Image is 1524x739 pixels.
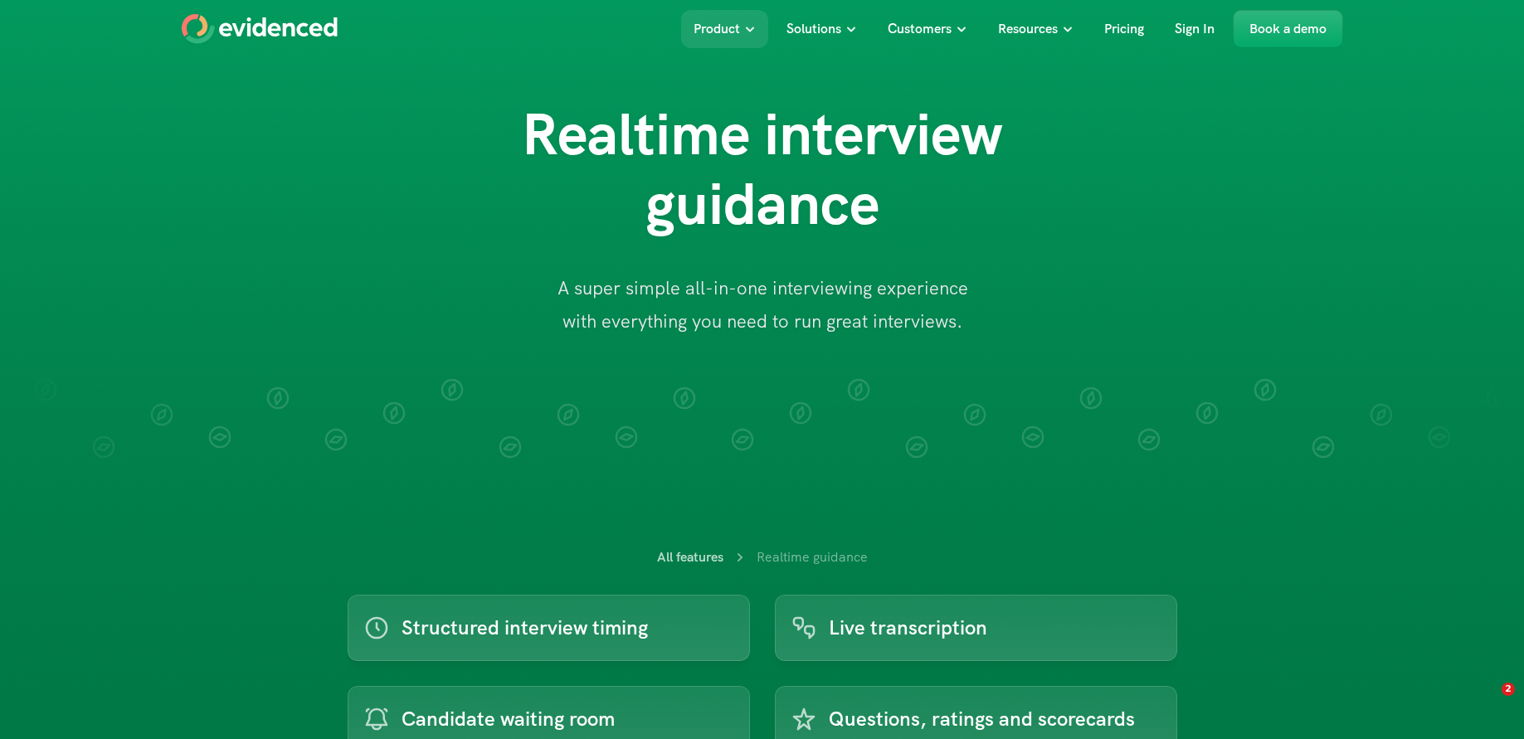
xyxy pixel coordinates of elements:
p: Product [694,18,740,40]
a: Live transcription [775,595,1177,661]
p: Solutions [786,18,841,40]
a: Structured interview timing [348,595,750,661]
p: Realtime guidance [757,547,868,568]
p: Resources [998,18,1058,40]
span: 2 [1502,683,1515,696]
iframe: Intercom live chat [1468,683,1507,722]
h1: Realtime interview guidance [431,100,1094,239]
p: Book a demo [1249,18,1327,40]
a: Book a demo [1233,10,1343,48]
p: Candidate waiting room [402,703,615,735]
a: Home [182,14,338,44]
p: Live transcription [829,612,987,644]
p: Pricing [1104,18,1144,40]
p: Customers [888,18,952,40]
p: Structured interview timing [402,612,648,644]
p: Questions, ratings and scorecards [829,703,1135,735]
a: All features [657,548,723,566]
p: Sign In [1175,18,1215,40]
a: Sign In [1162,10,1227,48]
a: Pricing [1092,10,1156,48]
p: A super simple all-in-one interviewing experience with everything you need to run great interviews. [555,272,970,338]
